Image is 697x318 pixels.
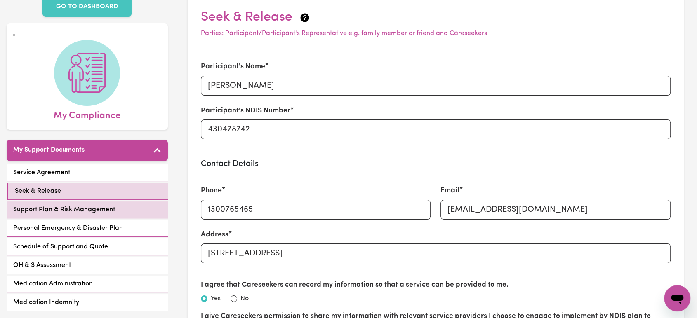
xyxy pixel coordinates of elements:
[7,276,168,292] a: Medication Administration
[13,168,70,178] span: Service Agreement
[13,40,161,123] a: My Compliance
[201,9,671,25] h2: Seek & Release
[15,186,61,196] span: Seek & Release
[13,205,115,215] span: Support Plan & Risk Management
[211,294,221,304] label: Yes
[7,257,168,274] a: OH & S Assessment
[7,140,168,161] button: My Support Documents
[54,106,120,123] span: My Compliance
[201,185,222,196] label: Phone
[13,146,85,154] h5: My Support Documents
[201,229,228,240] label: Address
[240,294,249,304] label: No
[201,61,265,72] label: Participant's Name
[201,280,509,290] label: I agree that Careseekers can record my information so that a service can be provided to me.
[201,105,290,116] label: Participant's NDIS Number
[7,220,168,237] a: Personal Emergency & Disaster Plan
[7,164,168,181] a: Service Agreement
[13,297,79,307] span: Medication Indemnity
[7,238,168,255] a: Schedule of Support and Quote
[7,183,168,200] a: Seek & Release
[201,159,671,169] h3: Contact Details
[13,260,71,270] span: OH & S Assessment
[664,285,690,311] iframe: Button to launch messaging window
[13,279,93,289] span: Medication Administration
[13,223,123,233] span: Personal Emergency & Disaster Plan
[7,201,168,218] a: Support Plan & Risk Management
[7,294,168,311] a: Medication Indemnity
[201,28,671,38] p: Parties: Participant/Participant's Representative e.g. family member or friend and Careseekers
[13,242,108,252] span: Schedule of Support and Quote
[440,185,459,196] label: Email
